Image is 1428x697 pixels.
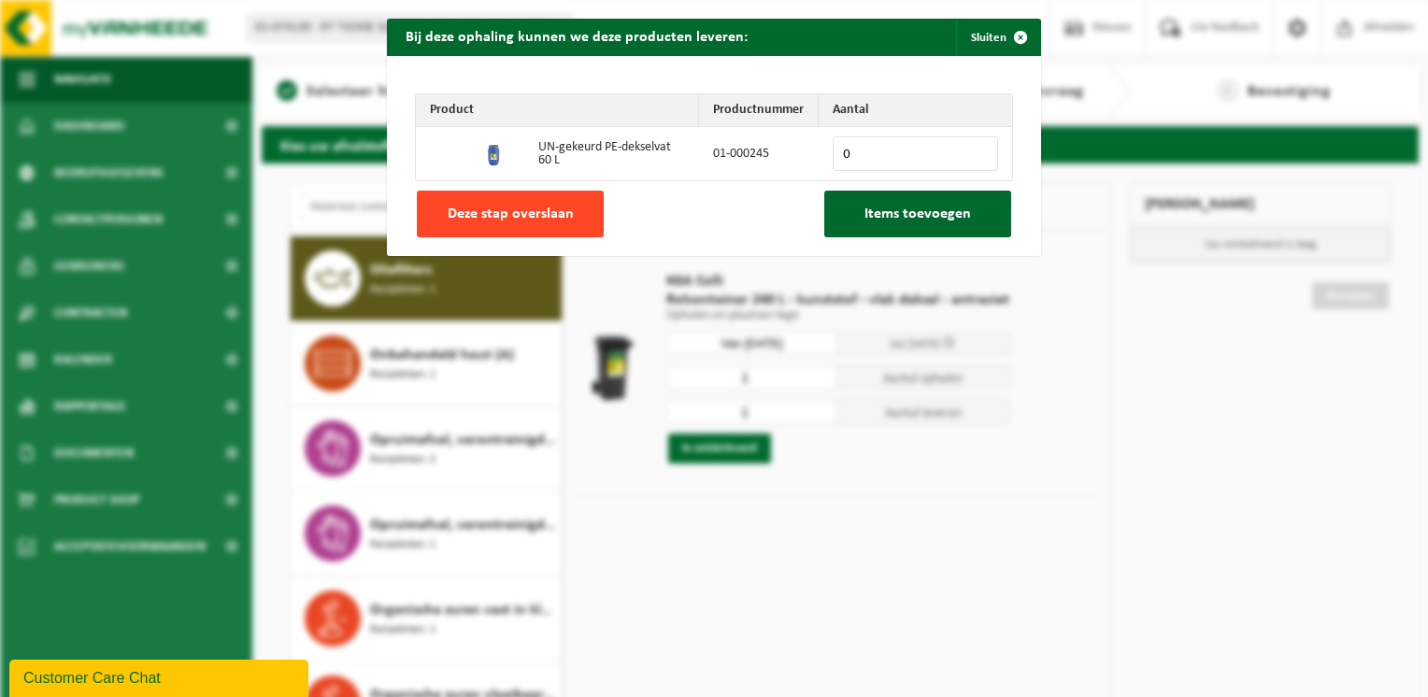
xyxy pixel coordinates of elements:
[699,94,819,127] th: Productnummer
[956,19,1039,56] button: Sluiten
[864,206,971,221] span: Items toevoegen
[819,94,1012,127] th: Aantal
[9,656,312,697] iframe: chat widget
[699,127,819,180] td: 01-000245
[824,191,1011,237] button: Items toevoegen
[416,94,699,127] th: Product
[387,19,766,54] h2: Bij deze ophaling kunnen we deze producten leveren:
[480,137,510,167] img: 01-000245
[524,127,699,180] td: UN-gekeurd PE-dekselvat 60 L
[417,191,604,237] button: Deze stap overslaan
[448,206,574,221] span: Deze stap overslaan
